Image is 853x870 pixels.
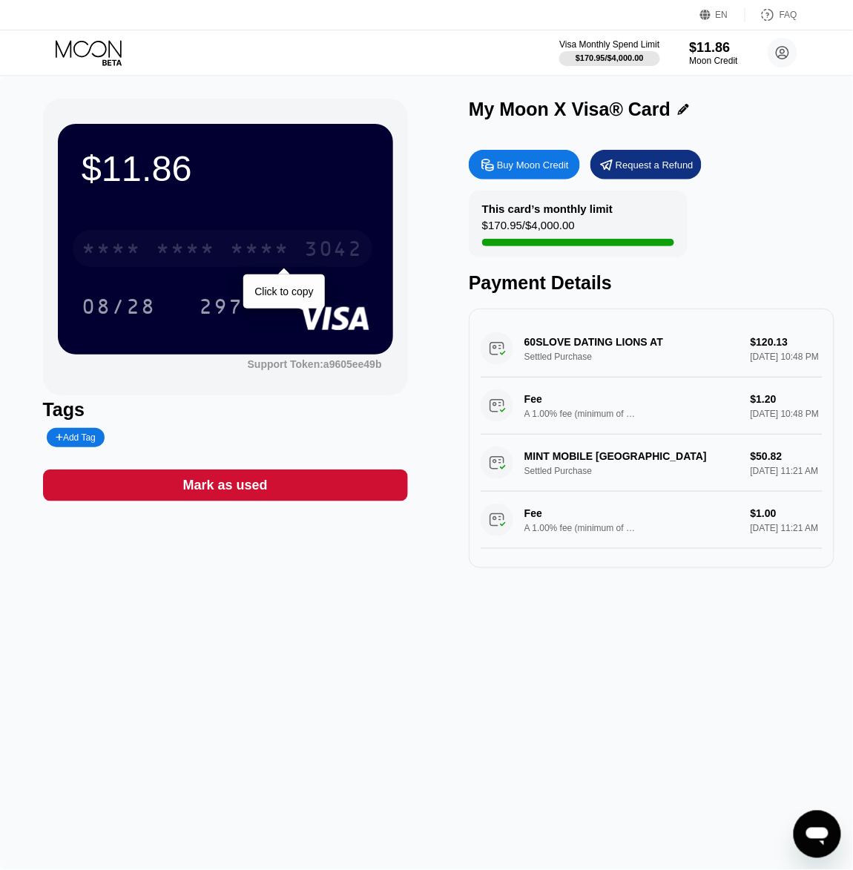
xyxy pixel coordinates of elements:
div: $170.95 / $4,000.00 [576,53,644,62]
div: My Moon X Visa® Card [469,99,671,120]
div: Fee [524,507,628,519]
div: Mark as used [43,469,409,501]
div: [DATE] 11:21 AM [751,523,823,533]
div: Add Tag [47,428,105,447]
div: A 1.00% fee (minimum of $1.00) is charged on all transactions [524,523,636,533]
div: Buy Moon Credit [497,159,569,171]
div: Visa Monthly Spend Limit$170.95/$4,000.00 [559,39,659,66]
div: 297 [188,288,254,325]
div: EN [700,7,745,22]
div: $1.00 [751,507,823,519]
div: FeeA 1.00% fee (minimum of $1.00) is charged on all transactions$1.20[DATE] 10:48 PM [481,378,823,435]
div: Add Tag [56,432,96,443]
div: Click to copy [254,286,313,297]
div: Visa Monthly Spend Limit [559,39,659,50]
div: 08/28 [82,297,156,320]
div: Request a Refund [616,159,694,171]
div: Tags [43,399,409,421]
div: Support Token: a9605ee49b [248,358,382,370]
div: Mark as used [183,477,268,494]
div: This card’s monthly limit [482,202,613,215]
div: 3042 [304,239,363,263]
div: $170.95 / $4,000.00 [482,219,575,239]
div: FAQ [780,10,797,20]
div: [DATE] 10:48 PM [751,409,823,419]
div: $11.86 [82,148,369,189]
div: 297 [199,297,243,320]
div: A 1.00% fee (minimum of $1.00) is charged on all transactions [524,409,636,419]
iframe: Button to launch messaging window [794,811,841,858]
div: Moon Credit [690,56,738,66]
div: FAQ [745,7,797,22]
div: FeeA 1.00% fee (minimum of $1.00) is charged on all transactions$1.00[DATE] 11:21 AM [481,492,823,549]
div: $11.86Moon Credit [690,40,738,66]
div: $11.86 [690,40,738,56]
div: $1.20 [751,393,823,405]
div: Payment Details [469,272,834,294]
div: EN [716,10,728,20]
div: 08/28 [70,288,167,325]
div: Support Token:a9605ee49b [248,358,382,370]
div: Fee [524,393,628,405]
div: Request a Refund [590,150,702,179]
div: Buy Moon Credit [469,150,580,179]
